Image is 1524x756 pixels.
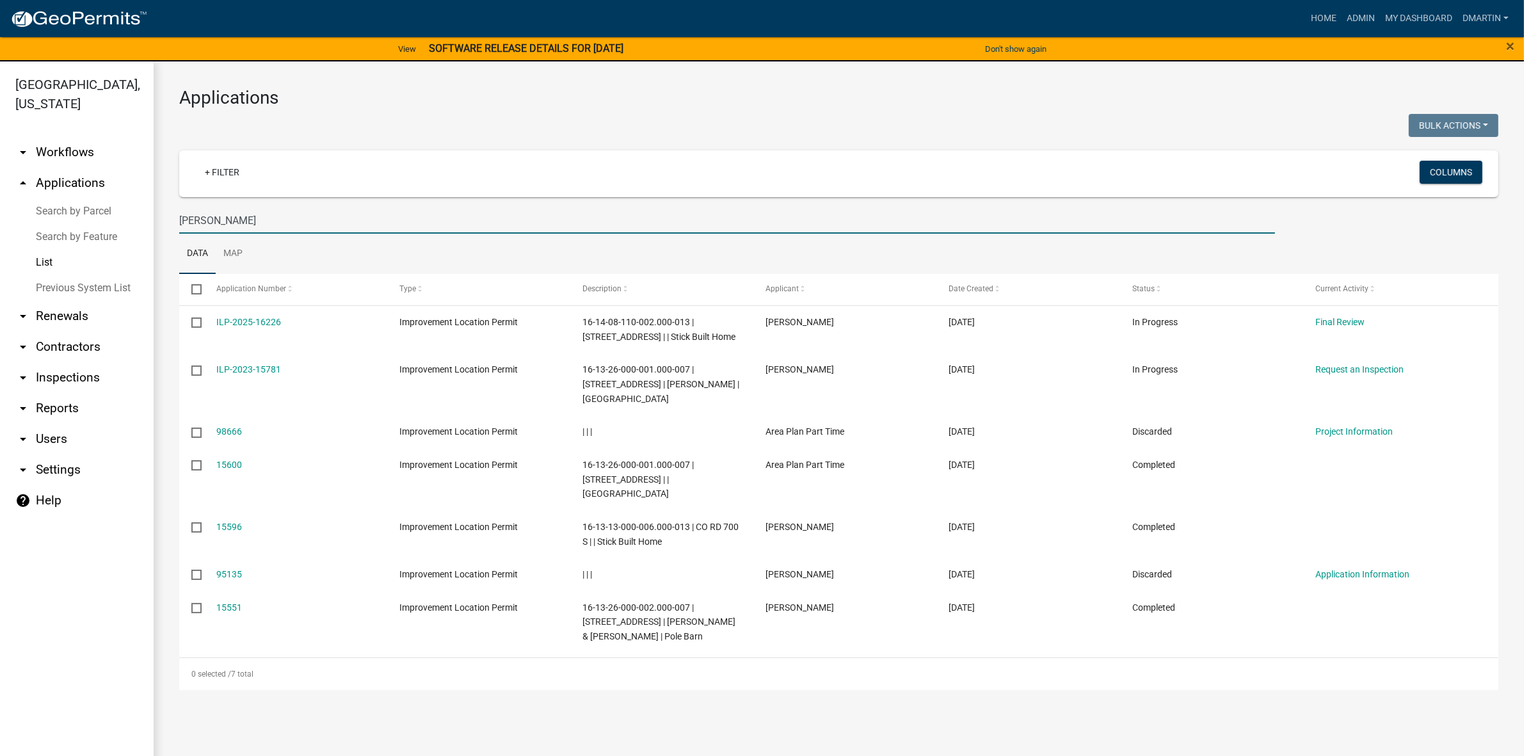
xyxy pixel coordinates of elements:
span: Current Activity [1315,284,1368,293]
span: | | | [582,426,592,437]
span: Debbie Martin [766,522,834,532]
button: Close [1506,38,1514,54]
span: 02/28/2023 [949,460,975,470]
datatable-header-cell: Application Number [204,274,387,305]
span: 02/28/2023 [949,426,975,437]
datatable-header-cell: Current Activity [1303,274,1486,305]
div: 7 total [179,658,1498,690]
span: In Progress [1132,364,1178,374]
span: Discarded [1132,426,1172,437]
a: Data [179,234,216,275]
span: 02/14/2023 [949,569,975,579]
span: Status [1132,284,1155,293]
input: Search for applications [179,207,1275,234]
a: ILP-2023-15781 [216,364,281,374]
span: Improvement Location Permit [399,426,518,437]
i: arrow_drop_down [15,339,31,355]
span: Application Number [216,284,286,293]
span: Improvement Location Permit [399,460,518,470]
datatable-header-cell: Applicant [753,274,936,305]
span: Improvement Location Permit [399,569,518,579]
span: Completed [1132,522,1175,532]
datatable-header-cell: Select [179,274,204,305]
span: Applicant [766,284,799,293]
a: 15600 [216,460,242,470]
i: arrow_drop_up [15,175,31,191]
a: Home [1306,6,1342,31]
span: Debbie Martin [766,569,834,579]
span: 01/12/2023 [949,602,975,613]
span: Debbie Martin [766,602,834,613]
a: My Dashboard [1380,6,1457,31]
i: help [15,493,31,508]
span: Date Created [949,284,994,293]
span: Description [582,284,622,293]
datatable-header-cell: Description [570,274,753,305]
span: 16-13-26-000-002.000-007 | 9740 S CO RD 700 W | David & Rebecca Vanderbur | Pole Barn [582,602,735,642]
span: × [1506,37,1514,55]
a: 15551 [216,602,242,613]
span: Area Plan Part Time [766,460,844,470]
a: Project Information [1315,426,1393,437]
i: arrow_drop_down [15,431,31,447]
button: Bulk Actions [1409,114,1498,137]
a: ILP-2025-16226 [216,317,281,327]
span: In Progress [1132,317,1178,327]
i: arrow_drop_down [15,145,31,160]
span: 16-13-13-000-006.000-013 | CO RD 700 S | | Stick Built Home [582,522,739,547]
datatable-header-cell: Type [387,274,570,305]
span: Discarded [1132,569,1172,579]
i: arrow_drop_down [15,401,31,416]
i: arrow_drop_down [15,462,31,478]
a: dmartin [1457,6,1514,31]
a: 15596 [216,522,242,532]
a: 98666 [216,426,242,437]
a: View [393,38,421,60]
span: | | | [582,569,592,579]
span: Sarah Eckert [766,317,834,327]
span: 16-13-26-000-001.000-007 | 9234 S COUNTY ROAD 700 W | | Pole Barn [582,460,694,499]
button: Columns [1420,161,1482,184]
datatable-header-cell: Date Created [936,274,1119,305]
a: Request an Inspection [1315,364,1404,374]
a: Admin [1342,6,1380,31]
span: Completed [1132,602,1175,613]
span: 10/02/2025 [949,317,975,327]
strong: SOFTWARE RELEASE DETAILS FOR [DATE] [429,42,623,54]
a: Application Information [1315,569,1409,579]
i: arrow_drop_down [15,309,31,324]
span: Completed [1132,460,1175,470]
a: Map [216,234,250,275]
span: Improvement Location Permit [399,602,518,613]
span: 0 selected / [191,670,231,679]
span: 09/19/2023 [949,364,975,374]
a: Final Review [1315,317,1365,327]
span: 16-14-08-110-002.000-013 | 5937 S COUNTY ROAD 220 SW | | Stick Built Home [582,317,735,342]
a: 95135 [216,569,242,579]
i: arrow_drop_down [15,370,31,385]
datatable-header-cell: Status [1120,274,1303,305]
span: Area Plan Part Time [766,426,844,437]
span: Type [399,284,416,293]
span: 16-13-26-000-001.000-007 | 9234 S COUNTY ROAD 700 W | Jerry Vanderbur | Pole Barn [582,364,739,404]
span: Improvement Location Permit [399,522,518,532]
span: Debbie Martin [766,364,834,374]
button: Don't show again [980,38,1052,60]
h3: Applications [179,87,1498,109]
span: 02/21/2023 [949,522,975,532]
span: Improvement Location Permit [399,364,518,374]
span: Improvement Location Permit [399,317,518,327]
a: + Filter [195,161,250,184]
